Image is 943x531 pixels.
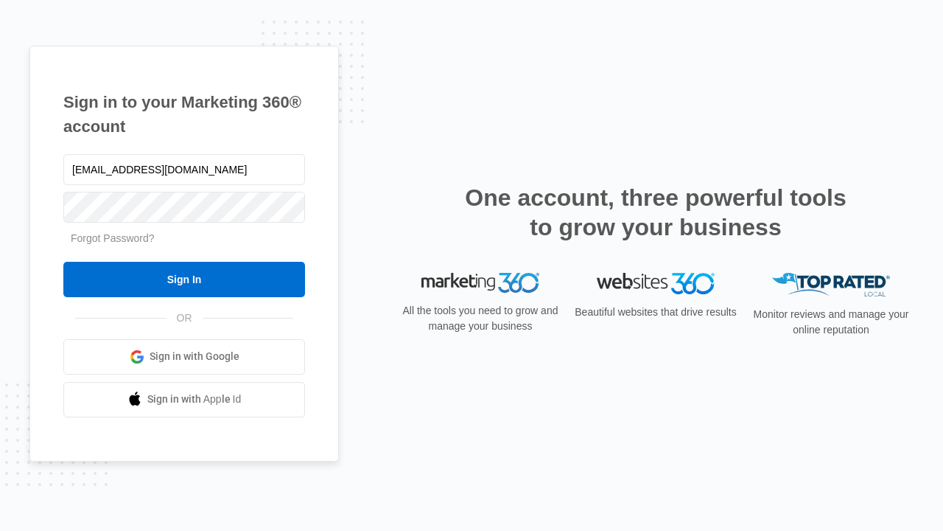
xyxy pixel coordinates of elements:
[63,154,305,185] input: Email
[421,273,539,294] img: Marketing 360
[772,273,890,297] img: Top Rated Local
[63,339,305,375] a: Sign in with Google
[63,382,305,417] a: Sign in with Apple Id
[71,232,155,244] a: Forgot Password?
[147,392,242,407] span: Sign in with Apple Id
[150,349,239,364] span: Sign in with Google
[573,305,738,320] p: Beautiful websites that drive results
[749,307,914,338] p: Monitor reviews and manage your online reputation
[166,310,203,326] span: OR
[398,303,563,334] p: All the tools you need to grow and manage your business
[63,262,305,297] input: Sign In
[63,90,305,139] h1: Sign in to your Marketing 360® account
[597,273,715,294] img: Websites 360
[460,183,851,242] h2: One account, three powerful tools to grow your business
